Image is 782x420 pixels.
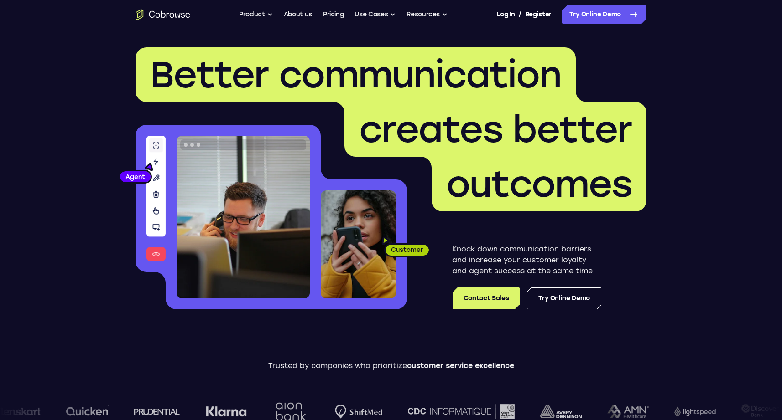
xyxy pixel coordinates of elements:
[150,53,561,97] span: Better communication
[562,5,646,24] a: Try Online Demo
[408,404,515,418] img: CDC Informatique
[452,244,601,277] p: Knock down communication barriers and increase your customer loyalty and agent success at the sam...
[407,361,514,370] span: customer service excellence
[519,9,521,20] span: /
[525,5,552,24] a: Register
[321,190,396,298] img: A customer holding their phone
[407,5,448,24] button: Resources
[335,405,382,419] img: Shiftmed
[134,408,180,415] img: prudential
[540,405,582,418] img: avery-dennison
[136,9,190,20] a: Go to the home page
[355,5,396,24] button: Use Cases
[284,5,312,24] a: About us
[206,406,247,417] img: Klarna
[527,287,601,309] a: Try Online Demo
[496,5,515,24] a: Log In
[453,287,520,309] a: Contact Sales
[323,5,344,24] a: Pricing
[177,136,310,298] img: A customer support agent talking on the phone
[607,405,649,419] img: AMN Healthcare
[239,5,273,24] button: Product
[359,108,632,151] span: creates better
[446,162,632,206] span: outcomes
